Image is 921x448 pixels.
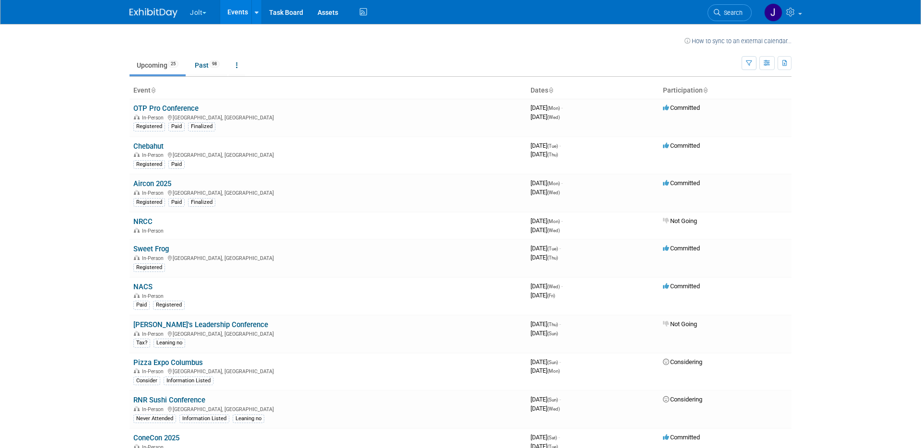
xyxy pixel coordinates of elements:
[547,219,560,224] span: (Mon)
[133,142,164,151] a: Chebahut
[179,414,229,423] div: Information Listed
[134,228,140,233] img: In-Person Event
[531,396,561,403] span: [DATE]
[547,360,558,365] span: (Sun)
[133,320,268,329] a: [PERSON_NAME]'s Leadership Conference
[547,284,560,289] span: (Wed)
[559,396,561,403] span: -
[561,217,563,224] span: -
[685,37,791,45] a: How to sync to an external calendar...
[764,3,782,22] img: Jeshua Anderson
[133,283,153,291] a: NACS
[531,245,561,252] span: [DATE]
[663,179,700,187] span: Committed
[547,331,558,336] span: (Sun)
[142,115,166,121] span: In-Person
[142,331,166,337] span: In-Person
[531,151,558,158] span: [DATE]
[531,367,560,374] span: [DATE]
[663,283,700,290] span: Committed
[133,339,150,347] div: Tax?
[547,115,560,120] span: (Wed)
[547,322,558,327] span: (Thu)
[703,86,708,94] a: Sort by Participation Type
[531,405,560,412] span: [DATE]
[720,9,743,16] span: Search
[547,190,560,195] span: (Wed)
[133,301,150,309] div: Paid
[134,331,140,336] img: In-Person Event
[133,113,523,121] div: [GEOGRAPHIC_DATA], [GEOGRAPHIC_DATA]
[547,255,558,260] span: (Thu)
[547,181,560,186] span: (Mon)
[130,56,186,74] a: Upcoming25
[547,293,555,298] span: (Fri)
[531,179,563,187] span: [DATE]
[133,434,179,442] a: ConeCon 2025
[133,151,523,158] div: [GEOGRAPHIC_DATA], [GEOGRAPHIC_DATA]
[547,246,558,251] span: (Tue)
[663,434,700,441] span: Committed
[188,122,215,131] div: Finalized
[531,283,563,290] span: [DATE]
[527,83,659,99] th: Dates
[188,198,215,207] div: Finalized
[531,189,560,196] span: [DATE]
[133,414,176,423] div: Never Attended
[559,358,561,365] span: -
[663,217,697,224] span: Not Going
[547,152,558,157] span: (Thu)
[547,228,560,233] span: (Wed)
[133,217,153,226] a: NRCC
[559,245,561,252] span: -
[142,406,166,413] span: In-Person
[209,60,220,68] span: 98
[133,377,160,385] div: Consider
[531,104,563,111] span: [DATE]
[531,226,560,234] span: [DATE]
[663,245,700,252] span: Committed
[531,217,563,224] span: [DATE]
[547,397,558,402] span: (Sun)
[134,190,140,195] img: In-Person Event
[531,330,558,337] span: [DATE]
[153,339,185,347] div: Leaning no
[134,152,140,157] img: In-Person Event
[561,283,563,290] span: -
[142,368,166,375] span: In-Person
[561,104,563,111] span: -
[531,113,560,120] span: [DATE]
[168,160,185,169] div: Paid
[663,104,700,111] span: Committed
[134,115,140,119] img: In-Person Event
[133,396,205,404] a: RNR Sushi Conference
[547,406,560,412] span: (Wed)
[558,434,560,441] span: -
[133,198,165,207] div: Registered
[233,414,264,423] div: Leaning no
[133,263,165,272] div: Registered
[142,152,166,158] span: In-Person
[561,179,563,187] span: -
[133,367,523,375] div: [GEOGRAPHIC_DATA], [GEOGRAPHIC_DATA]
[663,142,700,149] span: Committed
[559,320,561,328] span: -
[142,228,166,234] span: In-Person
[134,368,140,373] img: In-Person Event
[531,292,555,299] span: [DATE]
[531,254,558,261] span: [DATE]
[663,396,702,403] span: Considering
[531,142,561,149] span: [DATE]
[133,122,165,131] div: Registered
[133,160,165,169] div: Registered
[663,358,702,365] span: Considering
[659,83,791,99] th: Participation
[133,254,523,261] div: [GEOGRAPHIC_DATA], [GEOGRAPHIC_DATA]
[142,190,166,196] span: In-Person
[548,86,553,94] a: Sort by Start Date
[708,4,752,21] a: Search
[134,406,140,411] img: In-Person Event
[547,368,560,374] span: (Mon)
[151,86,155,94] a: Sort by Event Name
[133,358,203,367] a: Pizza Expo Columbus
